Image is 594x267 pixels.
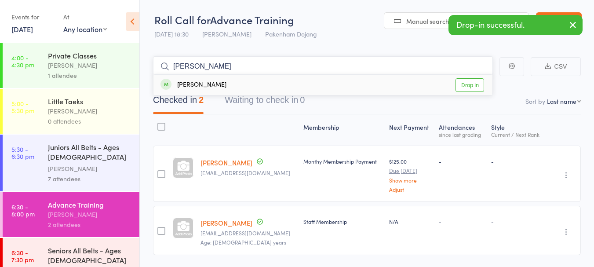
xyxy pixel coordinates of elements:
[439,157,484,165] div: -
[48,200,132,209] div: Advance Training
[406,17,449,26] span: Manual search
[547,97,576,106] div: Last name
[3,89,139,134] a: 5:00 -5:30 pmLittle Taeks[PERSON_NAME]0 attendees
[11,249,34,263] time: 6:30 - 7:30 pm
[389,187,432,192] a: Adjust
[11,10,55,24] div: Events for
[389,177,432,183] a: Show more
[389,157,432,192] div: $125.00
[48,60,132,70] div: [PERSON_NAME]
[11,100,34,114] time: 5:00 - 5:30 pm
[488,118,547,142] div: Style
[48,142,132,164] div: Juniors All Belts - Ages [DEMOGRAPHIC_DATA] yrs
[160,80,226,90] div: [PERSON_NAME]
[439,218,484,225] div: -
[303,218,382,225] div: Staff Membership
[386,118,436,142] div: Next Payment
[303,157,382,165] div: Monthy Membership Payment
[3,192,139,237] a: 6:30 -8:00 pmAdvance Training[PERSON_NAME]2 attendees
[202,29,251,38] span: [PERSON_NAME]
[225,91,305,114] button: Waiting to check in0
[11,24,33,34] a: [DATE]
[48,164,132,174] div: [PERSON_NAME]
[210,12,294,27] span: Advance Training
[448,15,583,35] div: Drop-in successful.
[11,146,34,160] time: 5:30 - 6:30 pm
[48,106,132,116] div: [PERSON_NAME]
[525,97,545,106] label: Sort by
[200,170,296,176] small: arunchitrakar27@gmail.com
[536,12,582,30] a: Exit roll call
[200,230,296,236] small: adriank@iscar.com.au
[11,203,35,217] time: 6:30 - 8:00 pm
[153,91,204,114] button: Checked in2
[48,96,132,106] div: Little Taeks
[389,218,432,225] div: N/A
[491,157,543,165] div: -
[48,209,132,219] div: [PERSON_NAME]
[48,219,132,230] div: 2 attendees
[48,51,132,60] div: Private Classes
[491,132,543,137] div: Current / Next Rank
[63,24,107,34] div: Any location
[456,78,484,92] a: Drop in
[200,158,252,167] a: [PERSON_NAME]
[200,238,286,246] span: Age: [DEMOGRAPHIC_DATA] years
[48,174,132,184] div: 7 attendees
[63,10,107,24] div: At
[3,135,139,191] a: 5:30 -6:30 pmJuniors All Belts - Ages [DEMOGRAPHIC_DATA] yrs[PERSON_NAME]7 attendees
[153,56,493,77] input: Search by name
[300,95,305,105] div: 0
[389,168,432,174] small: Due [DATE]
[154,12,210,27] span: Roll Call for
[48,116,132,126] div: 0 attendees
[439,132,484,137] div: since last grading
[200,218,252,227] a: [PERSON_NAME]
[491,218,543,225] div: -
[48,245,132,267] div: Seniors All Belts - Ages [DEMOGRAPHIC_DATA] and up
[154,29,189,38] span: [DATE] 18:30
[300,118,386,142] div: Membership
[435,118,488,142] div: Atten­dances
[48,70,132,80] div: 1 attendee
[265,29,317,38] span: Pakenham Dojang
[199,95,204,105] div: 2
[11,54,34,68] time: 4:00 - 4:30 pm
[3,43,139,88] a: 4:00 -4:30 pmPrivate Classes[PERSON_NAME]1 attendee
[531,57,581,76] button: CSV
